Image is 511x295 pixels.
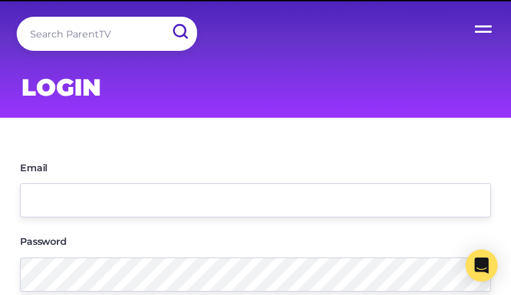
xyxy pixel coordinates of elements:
label: Password [20,237,67,246]
label: Email [20,163,47,173]
h1: Login [21,77,490,98]
input: Submit [162,17,197,47]
input: Search ParentTV [17,17,197,51]
div: Open Intercom Messenger [466,250,498,282]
